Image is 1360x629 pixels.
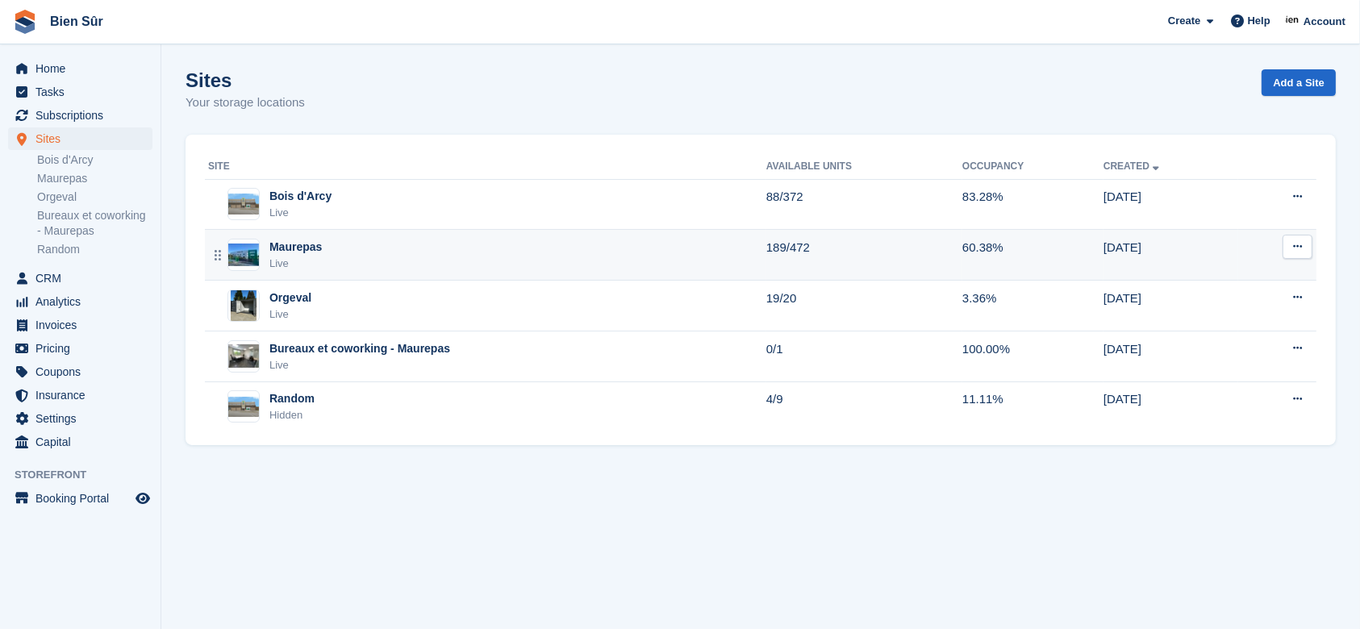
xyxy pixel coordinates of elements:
span: Create [1168,13,1200,29]
a: menu [8,431,152,453]
span: Account [1304,14,1345,30]
span: Booking Portal [35,487,132,510]
img: Image of Random site [228,397,259,418]
a: Orgeval [37,190,152,205]
div: Bureaux et coworking - Maurepas [269,340,450,357]
span: Insurance [35,384,132,406]
a: menu [8,104,152,127]
a: Bien Sûr [44,8,110,35]
a: menu [8,314,152,336]
div: Live [269,256,322,272]
span: Capital [35,431,132,453]
span: Sites [35,127,132,150]
a: menu [8,384,152,406]
span: Help [1248,13,1270,29]
p: Your storage locations [186,94,305,112]
td: 3.36% [962,281,1103,331]
a: menu [8,337,152,360]
span: Home [35,57,132,80]
a: Add a Site [1262,69,1336,96]
td: 189/472 [766,230,962,281]
td: 11.11% [962,381,1103,431]
a: Bureaux et coworking - Maurepas [37,208,152,239]
td: 83.28% [962,179,1103,230]
th: Occupancy [962,154,1103,180]
div: Live [269,357,450,373]
a: menu [8,360,152,383]
img: Image of Bois d'Arcy site [228,194,259,215]
td: [DATE] [1103,230,1238,281]
a: menu [8,127,152,150]
img: stora-icon-8386f47178a22dfd0bd8f6a31ec36ba5ce8667c1dd55bd0f319d3a0aa187defe.svg [13,10,37,34]
th: Available Units [766,154,962,180]
a: menu [8,57,152,80]
a: menu [8,290,152,313]
a: menu [8,487,152,510]
a: Maurepas [37,171,152,186]
a: Created [1103,160,1162,172]
div: Maurepas [269,239,322,256]
div: Hidden [269,407,315,423]
td: [DATE] [1103,331,1238,382]
img: Image of Maurepas site [228,244,259,267]
span: Analytics [35,290,132,313]
td: [DATE] [1103,381,1238,431]
th: Site [205,154,766,180]
td: 88/372 [766,179,962,230]
div: Orgeval [269,290,311,306]
div: Live [269,205,332,221]
td: [DATE] [1103,179,1238,230]
td: [DATE] [1103,281,1238,331]
img: Image of Bureaux et coworking - Maurepas site [228,344,259,368]
span: Invoices [35,314,132,336]
img: Image of Orgeval site [231,290,257,322]
span: Storefront [15,467,161,483]
span: CRM [35,267,132,290]
div: Bois d'Arcy [269,188,332,205]
span: Pricing [35,337,132,360]
td: 0/1 [766,331,962,382]
img: Asmaa Habri [1285,13,1301,29]
td: 19/20 [766,281,962,331]
span: Subscriptions [35,104,132,127]
span: Coupons [35,360,132,383]
td: 4/9 [766,381,962,431]
a: Random [37,242,152,257]
a: menu [8,267,152,290]
h1: Sites [186,69,305,91]
td: 100.00% [962,331,1103,382]
span: Tasks [35,81,132,103]
div: Live [269,306,311,323]
a: Preview store [133,489,152,508]
div: Random [269,390,315,407]
a: Bois d'Arcy [37,152,152,168]
a: menu [8,407,152,430]
td: 60.38% [962,230,1103,281]
span: Settings [35,407,132,430]
a: menu [8,81,152,103]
